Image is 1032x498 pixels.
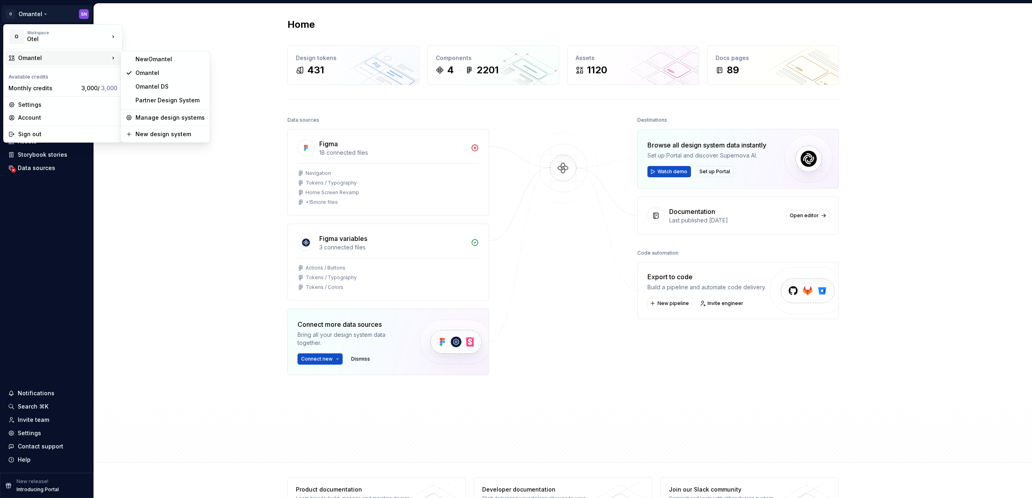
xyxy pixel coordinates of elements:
[135,114,205,122] div: Manage design systems
[135,83,205,91] div: Omantel DS
[8,84,78,92] div: Monthly credits
[9,29,24,44] div: O
[135,69,205,77] div: Omantel
[18,130,117,138] div: Sign out
[135,96,205,104] div: Partner Design System
[135,55,205,63] div: NewOmantel
[135,130,205,138] div: New design system
[101,85,117,91] span: 3,000
[81,85,117,91] span: 3,000 /
[18,101,117,109] div: Settings
[18,54,109,62] div: Omantel
[27,35,96,43] div: Otel
[5,69,121,82] div: Available credits
[27,30,109,35] div: Workspace
[18,114,117,122] div: Account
